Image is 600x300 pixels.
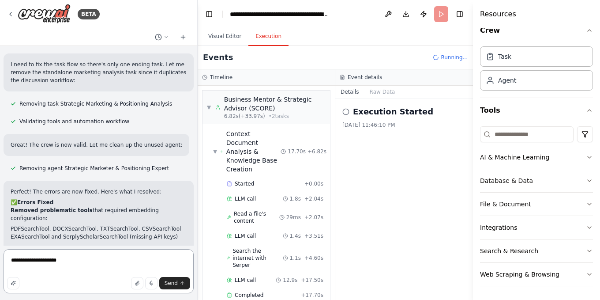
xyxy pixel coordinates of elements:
[210,74,232,81] h3: Timeline
[364,86,401,98] button: Raw Data
[498,52,511,61] div: Task
[176,32,190,42] button: Start a new chat
[78,9,100,19] div: BETA
[290,254,301,262] span: 1.1s
[304,180,323,187] span: + 0.00s
[304,195,323,202] span: + 2.04s
[290,195,301,202] span: 1.8s
[226,129,281,174] span: Context Document Analysis & Knowledge Base Creation
[286,214,301,221] span: 29ms
[307,148,326,155] span: + 6.82s
[165,280,178,287] span: Send
[480,146,593,169] button: AI & Machine Learning
[11,141,182,149] p: Great! The crew is now valid. Let me clean up the unused agent:
[348,74,382,81] h3: Event details
[480,43,593,98] div: Crew
[304,214,323,221] span: + 2.07s
[159,277,190,289] button: Send
[235,292,263,299] span: Completed
[19,165,169,172] span: Removing agent Strategic Marketer & Positioning Expert
[232,247,282,269] span: Search the internet with Serper
[304,232,323,239] span: + 3.51s
[480,270,559,279] div: Web Scraping & Browsing
[342,122,466,129] div: [DATE] 11:46:10 PM
[480,200,531,209] div: File & Document
[145,277,157,289] button: Click to speak your automation idea
[11,206,187,222] p: that required embedding configuration:
[203,51,233,64] h2: Events
[131,277,143,289] button: Upload files
[235,180,254,187] span: Started
[288,148,306,155] span: 17.70s
[480,169,593,192] button: Database & Data
[480,263,593,286] button: Web Scraping & Browsing
[207,104,211,111] span: ▼
[269,113,289,120] span: • 2 task s
[230,10,329,19] nav: breadcrumb
[283,277,297,284] span: 12.9s
[353,106,433,118] h2: Execution Started
[441,54,468,61] span: Running...
[224,95,326,113] div: Business Mentor & Strategic Advisor (SCORE)
[234,210,279,224] span: Read a file's content
[248,27,289,46] button: Execution
[213,148,217,155] span: ▼
[301,292,323,299] span: + 17.70s
[480,9,516,19] h4: Resources
[19,100,172,107] span: Removing task Strategic Marketing & Positioning Analysis
[235,195,256,202] span: LLM call
[18,4,71,24] img: Logo
[304,254,323,262] span: + 4.60s
[7,277,19,289] button: Improve this prompt
[480,123,593,293] div: Tools
[235,277,256,284] span: LLM call
[480,18,593,43] button: Crew
[17,199,53,205] strong: Errors Fixed
[335,86,364,98] button: Details
[19,118,129,125] span: Validating tools and automation workflow
[480,216,593,239] button: Integrations
[301,277,323,284] span: + 17.50s
[480,153,549,162] div: AI & Machine Learning
[203,8,215,20] button: Hide left sidebar
[11,198,187,206] h2: ✅
[480,98,593,123] button: Tools
[498,76,516,85] div: Agent
[11,225,187,233] li: PDFSearchTool, DOCXSearchTool, TXTSearchTool, CSVSearchTool
[290,232,301,239] span: 1.4s
[480,193,593,216] button: File & Document
[480,176,533,185] div: Database & Data
[201,27,248,46] button: Visual Editor
[11,61,187,84] p: I need to fix the task flow so there's only one ending task. Let me remove the standalone marketi...
[151,32,172,42] button: Switch to previous chat
[11,207,93,213] strong: Removed problematic tools
[11,188,187,196] p: Perfect! The errors are now fixed. Here's what I resolved:
[11,233,187,241] li: EXASearchTool and SerplyScholarSearchTool (missing API keys)
[454,8,466,20] button: Hide right sidebar
[224,113,265,120] span: 6.82s (+33.97s)
[480,247,538,255] div: Search & Research
[480,223,517,232] div: Integrations
[235,232,256,239] span: LLM call
[480,239,593,262] button: Search & Research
